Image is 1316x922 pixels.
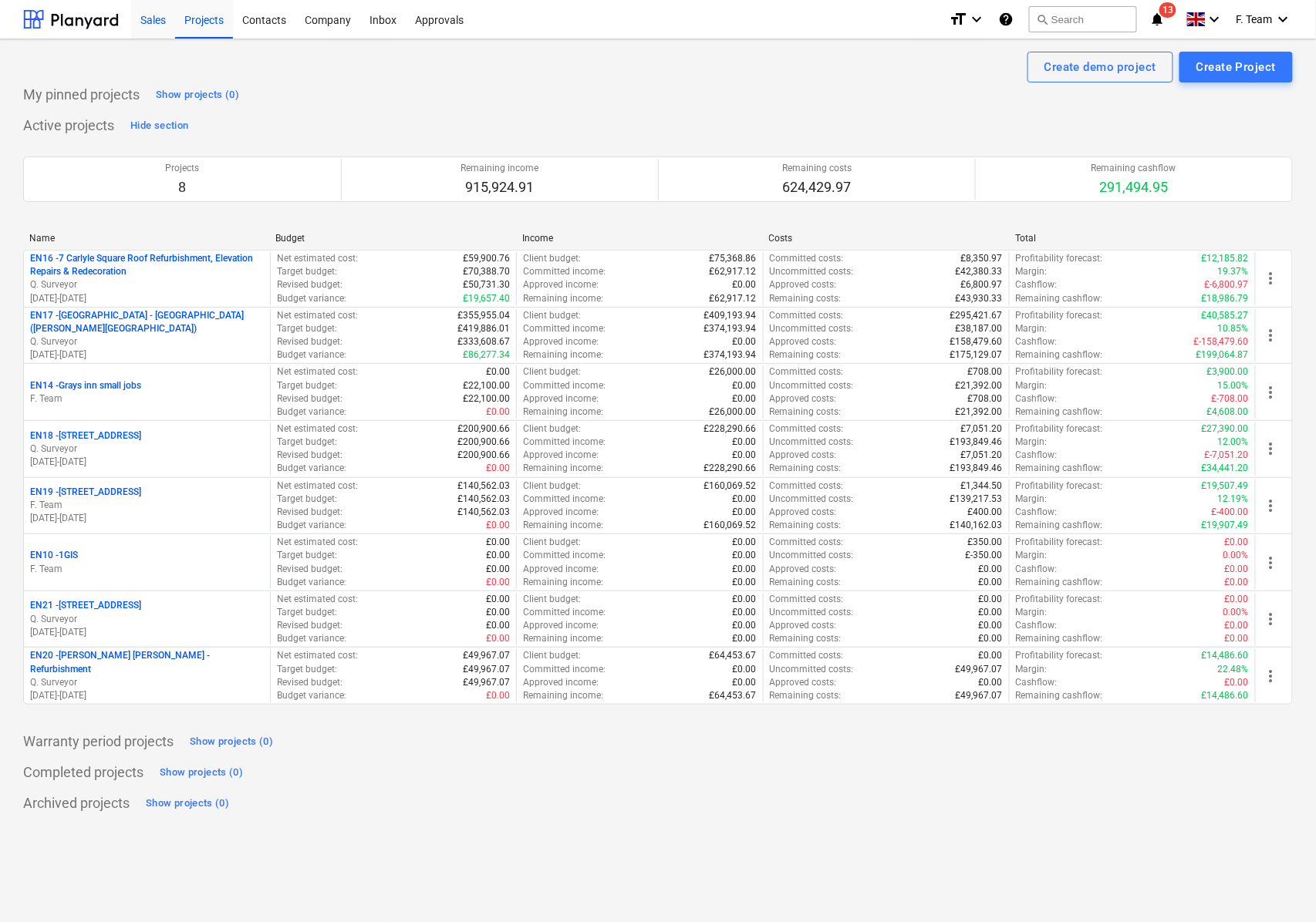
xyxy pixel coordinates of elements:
[186,729,277,754] button: Show projects (0)
[523,292,603,305] p: Remaining income :
[277,365,358,379] p: Net estimated cost :
[523,519,603,532] p: Remaining income :
[523,265,606,278] p: Committed income :
[523,278,599,291] p: Approved income :
[961,422,1003,436] p: £7,051.20
[782,162,852,175] p: Remaining costs
[160,764,243,782] div: Show projects (0)
[1218,265,1249,278] p: 19.37%
[522,233,757,244] div: Income
[523,576,603,589] p: Remaining income :
[770,405,842,419] p: Remaining costs :
[1202,480,1249,493] p: £19,507.49
[30,676,264,689] p: Q. Surveyor
[979,619,1003,632] p: £0.00
[457,422,510,436] p: £200,900.66
[998,10,1014,29] i: Knowledge base
[523,335,599,348] p: Approved income :
[950,519,1003,532] p: £140,162.03
[1159,2,1176,18] span: 13
[1016,265,1048,278] p: Margin :
[968,536,1003,549] p: £350.00
[277,480,358,493] p: Net estimated cost :
[156,86,239,104] div: Show projects (0)
[770,462,842,475] p: Remaining costs :
[523,449,599,462] p: Approved income :
[30,379,141,392] p: EN14 - Grays inn small jobs
[30,309,264,362] div: EN17 -[GEOGRAPHIC_DATA] - [GEOGRAPHIC_DATA] ([PERSON_NAME][GEOGRAPHIC_DATA])Q. Surveyor[DATE]-[DATE]
[461,178,539,197] p: 915,924.91
[1225,563,1249,576] p: £0.00
[1202,252,1249,265] p: £12,185.82
[277,506,342,519] p: Revised budget :
[770,506,837,519] p: Approved costs :
[733,379,757,392] p: £0.00
[950,436,1003,449] p: £193,849.46
[1218,493,1249,506] p: 12.19%
[710,292,757,305] p: £62,917.12
[1225,536,1249,549] p: £0.00
[1016,348,1103,362] p: Remaining cashflow :
[704,519,757,532] p: £160,069.52
[523,462,603,475] p: Remaining income :
[457,480,510,493] p: £140,562.03
[1212,392,1249,405] p: £-708.00
[950,335,1003,348] p: £158,479.60
[770,593,844,606] p: Committed costs :
[770,322,854,335] p: Uncommitted costs :
[770,292,842,305] p: Remaining costs :
[1206,10,1224,29] i: keyboard_arrow_down
[156,760,247,785] button: Show projects (0)
[30,649,264,675] p: EN20 - [PERSON_NAME] [PERSON_NAME] - Refurbishment
[1036,13,1048,25] span: search
[1225,619,1249,632] p: £0.00
[30,348,264,362] p: [DATE] - [DATE]
[966,549,1003,562] p: £-350.00
[1223,549,1249,562] p: 0.00%
[277,563,342,576] p: Revised budget :
[1016,252,1103,265] p: Profitability forecast :
[770,348,842,362] p: Remaining costs :
[463,392,510,405] p: £22,100.00
[770,549,854,562] p: Uncommitted costs :
[1016,392,1058,405] p: Cashflow :
[486,549,510,562] p: £0.00
[30,278,264,291] p: Q. Surveyor
[961,252,1003,265] p: £8,350.97
[1016,563,1058,576] p: Cashflow :
[1223,606,1249,619] p: 0.00%
[704,348,757,362] p: £374,193.94
[1016,549,1048,562] p: Margin :
[166,162,200,175] p: Projects
[1202,309,1249,322] p: £40,585.27
[30,549,264,575] div: EN10 -1GISF. Team
[733,619,757,632] p: £0.00
[1092,162,1176,175] p: Remaining cashflow
[770,449,837,462] p: Approved costs :
[1194,335,1249,348] p: £-158,479.60
[733,593,757,606] p: £0.00
[30,599,141,612] p: EN21 - [STREET_ADDRESS]
[710,265,757,278] p: £62,917.12
[968,365,1003,379] p: £708.00
[1205,449,1249,462] p: £-7,051.20
[770,392,837,405] p: Approved costs :
[950,348,1003,362] p: £175,129.07
[704,480,757,493] p: £160,069.52
[30,512,264,525] p: [DATE] - [DATE]
[770,576,842,589] p: Remaining costs :
[1016,278,1058,291] p: Cashflow :
[782,178,852,197] p: 624,429.97
[1016,536,1103,549] p: Profitability forecast :
[1092,178,1176,197] p: 291,494.95
[704,422,757,436] p: £228,290.66
[277,392,342,405] p: Revised budget :
[710,405,757,419] p: £26,000.00
[1179,52,1293,82] button: Create Project
[967,10,986,29] i: keyboard_arrow_down
[950,309,1003,322] p: £295,421.67
[457,493,510,506] p: £140,562.03
[1044,57,1156,77] div: Create demo project
[277,436,337,449] p: Target budget :
[1016,519,1103,532] p: Remaining cashflow :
